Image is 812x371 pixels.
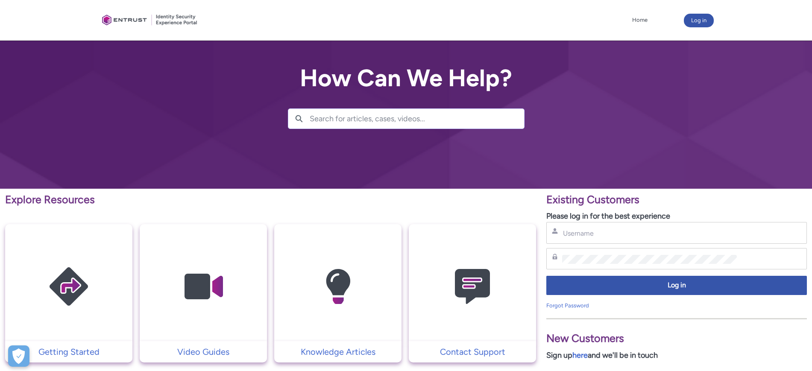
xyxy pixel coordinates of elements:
[278,345,397,358] p: Knowledge Articles
[552,280,801,290] span: Log in
[28,241,109,333] img: Getting Started
[562,229,737,238] input: Username
[163,241,244,333] img: Video Guides
[432,241,513,333] img: Contact Support
[546,302,589,309] a: Forgot Password
[297,241,378,333] img: Knowledge Articles
[546,330,807,347] p: New Customers
[413,345,532,358] p: Contact Support
[546,210,807,222] p: Please log in for the best experience
[310,109,524,129] input: Search for articles, cases, videos...
[8,345,29,367] button: Open Preferences
[5,192,536,208] p: Explore Resources
[409,345,536,358] a: Contact Support
[630,14,650,26] a: Home
[684,14,714,27] button: Log in
[288,65,525,91] h2: How Can We Help?
[274,345,402,358] a: Knowledge Articles
[140,345,267,358] a: Video Guides
[546,276,807,295] button: Log in
[5,345,132,358] a: Getting Started
[288,109,310,129] button: Search
[9,345,128,358] p: Getting Started
[546,350,807,361] p: Sign up and we'll be in touch
[572,351,588,360] a: here
[144,345,263,358] p: Video Guides
[546,192,807,208] p: Existing Customers
[8,345,29,367] div: Cookie Preferences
